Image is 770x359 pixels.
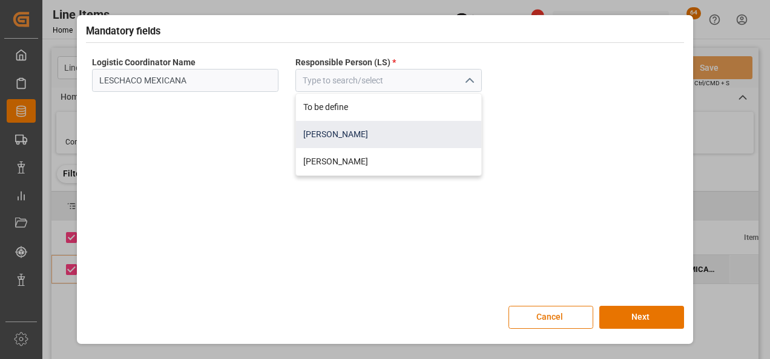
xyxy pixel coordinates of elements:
span: Logistic Coordinator Name [92,56,196,69]
div: [PERSON_NAME] [296,121,481,148]
span: Responsible Person (LS) [295,56,396,69]
button: Cancel [508,306,593,329]
button: close menu [459,71,478,90]
button: Next [599,306,684,329]
div: [PERSON_NAME] [296,148,481,175]
input: Type to search/select [295,69,482,92]
div: To be define [296,94,481,121]
h3: Mandatory fields [86,24,684,39]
